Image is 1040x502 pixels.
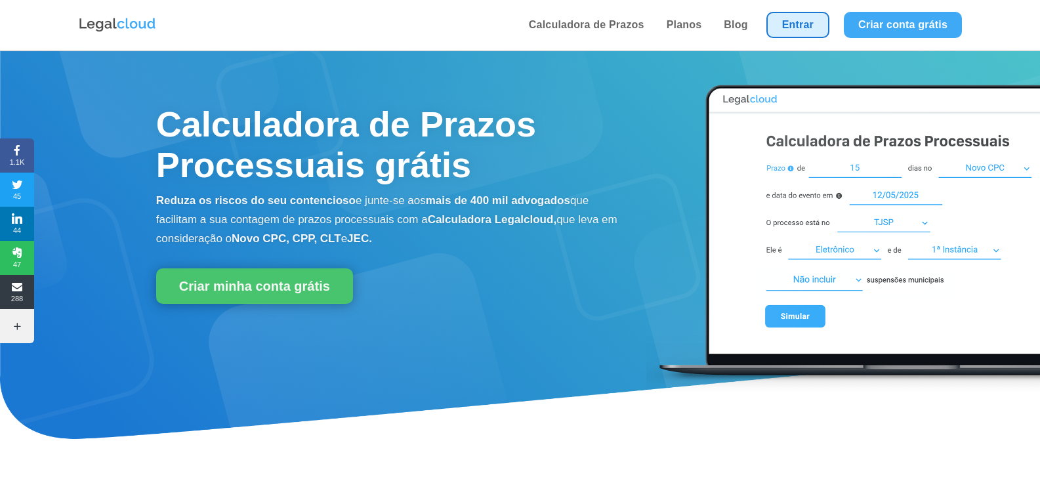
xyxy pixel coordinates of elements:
[156,268,353,304] a: Criar minha conta grátis
[844,12,962,38] a: Criar conta grátis
[156,194,356,207] b: Reduza os riscos do seu contencioso
[232,232,341,245] b: Novo CPC, CPP, CLT
[646,71,1040,393] img: Calculadora de Prazos Processuais Legalcloud
[78,16,157,33] img: Logo da Legalcloud
[426,194,570,207] b: mais de 400 mil advogados
[428,213,557,226] b: Calculadora Legalcloud,
[156,192,624,248] p: e junte-se aos que facilitam a sua contagem de prazos processuais com a que leva em consideração o e
[646,384,1040,395] a: Calculadora de Prazos Processuais Legalcloud
[347,232,372,245] b: JEC.
[766,12,829,38] a: Entrar
[156,104,536,184] span: Calculadora de Prazos Processuais grátis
